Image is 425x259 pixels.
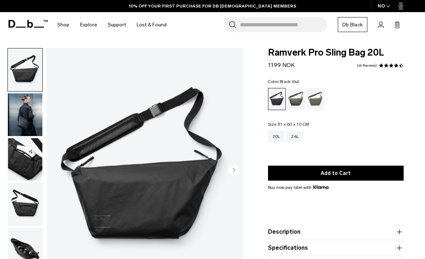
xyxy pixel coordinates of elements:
button: Specifications [268,244,404,252]
a: Db Black [338,17,367,32]
img: Ramverk Pro Sling Bag 20L Black Out [8,48,42,91]
span: Black Out [280,79,299,84]
button: Next slide [229,165,239,177]
nav: Main Navigation [52,12,172,37]
span: 1.199 NOK [268,62,295,68]
legend: Color: [268,79,299,84]
img: {"height" => 20, "alt" => "Klarna"} [313,185,329,189]
img: Ramverk Pro Sling Bag 20L Black Out [8,93,42,136]
a: Mash Green [306,88,324,110]
span: 31 x 60 x 10 CM [278,122,309,127]
a: Black Out [268,88,286,110]
button: Ramverk Pro Sling Bag 20L Black Out [7,138,43,181]
a: Shop [57,12,69,37]
button: Add to Cart [268,166,404,181]
button: Description [268,228,404,236]
a: 20L [268,131,285,142]
button: Ramverk Pro Sling Bag 20L Black Out [7,48,43,92]
button: Ramverk Pro Sling Bag 20L Black Out [7,182,43,226]
a: Forest Green [287,88,305,110]
span: Ramverk Pro Sling Bag 20L [268,48,404,57]
a: Support [108,12,126,37]
legend: Size: [268,122,309,126]
a: 24L [287,131,303,142]
a: 10% OFF YOUR FIRST PURCHASE FOR DB [DEMOGRAPHIC_DATA] MEMBERS [129,3,296,9]
img: Ramverk Pro Sling Bag 20L Black Out [8,183,42,226]
a: Lost & Found [137,12,167,37]
a: 46 reviews [357,64,377,67]
a: Explore [80,12,97,37]
span: Buy now pay later with [268,184,329,191]
button: Ramverk Pro Sling Bag 20L Black Out [7,93,43,136]
img: Ramverk Pro Sling Bag 20L Black Out [8,138,42,181]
